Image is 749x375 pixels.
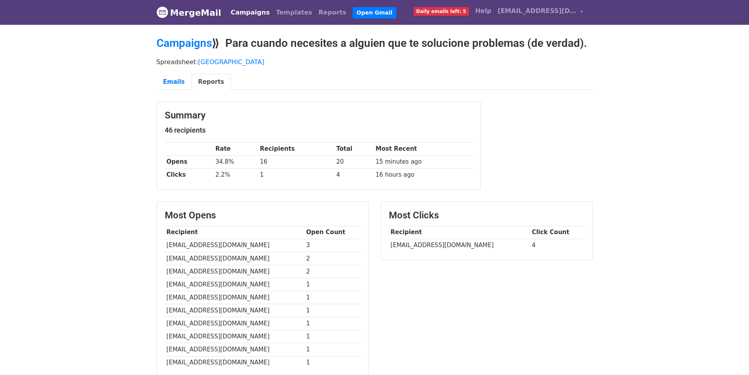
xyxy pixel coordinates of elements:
[258,142,334,155] th: Recipients
[228,5,273,20] a: Campaigns
[374,155,473,168] td: 15 minutes ago
[165,317,304,330] td: [EMAIL_ADDRESS][DOMAIN_NAME]
[165,210,361,221] h3: Most Opens
[495,3,587,22] a: [EMAIL_ADDRESS][DOMAIN_NAME]
[472,3,495,19] a: Help
[165,291,304,304] td: [EMAIL_ADDRESS][DOMAIN_NAME]
[530,239,585,252] td: 4
[304,317,361,330] td: 1
[165,252,304,265] td: [EMAIL_ADDRESS][DOMAIN_NAME]
[156,74,191,90] a: Emails
[304,291,361,304] td: 1
[315,5,350,20] a: Reports
[165,226,304,239] th: Recipient
[156,37,212,50] a: Campaigns
[165,110,473,121] h3: Summary
[213,142,258,155] th: Rate
[410,3,472,19] a: Daily emails left: 5
[165,265,304,278] td: [EMAIL_ADDRESS][DOMAIN_NAME]
[213,168,258,181] td: 2.2%
[353,7,396,18] a: Open Gmail
[334,168,374,181] td: 4
[165,356,304,369] td: [EMAIL_ADDRESS][DOMAIN_NAME]
[389,226,530,239] th: Recipient
[304,252,361,265] td: 2
[334,142,374,155] th: Total
[389,239,530,252] td: [EMAIL_ADDRESS][DOMAIN_NAME]
[165,278,304,291] td: [EMAIL_ADDRESS][DOMAIN_NAME]
[165,330,304,343] td: [EMAIL_ADDRESS][DOMAIN_NAME]
[165,155,213,168] th: Opens
[198,58,264,66] a: [GEOGRAPHIC_DATA]
[304,278,361,291] td: 1
[165,343,304,356] td: [EMAIL_ADDRESS][DOMAIN_NAME]
[156,37,593,50] h2: ⟫ Para cuando necesites a alguien que te solucione problemas (de verdad).
[258,155,334,168] td: 16
[498,6,576,16] span: [EMAIL_ADDRESS][DOMAIN_NAME]
[156,6,168,18] img: MergeMail logo
[304,239,361,252] td: 3
[165,168,213,181] th: Clicks
[530,226,585,239] th: Click Count
[374,168,473,181] td: 16 hours ago
[304,265,361,278] td: 2
[304,304,361,317] td: 1
[156,58,593,66] p: Spreadsheet:
[304,330,361,343] td: 1
[389,210,585,221] h3: Most Clicks
[304,226,361,239] th: Open Count
[165,239,304,252] td: [EMAIL_ADDRESS][DOMAIN_NAME]
[165,304,304,317] td: [EMAIL_ADDRESS][DOMAIN_NAME]
[304,356,361,369] td: 1
[304,343,361,356] td: 1
[414,7,469,16] span: Daily emails left: 5
[156,4,221,21] a: MergeMail
[374,142,473,155] th: Most Recent
[273,5,315,20] a: Templates
[191,74,231,90] a: Reports
[258,168,334,181] td: 1
[334,155,374,168] td: 20
[165,126,473,135] h5: 46 recipients
[213,155,258,168] td: 34.8%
